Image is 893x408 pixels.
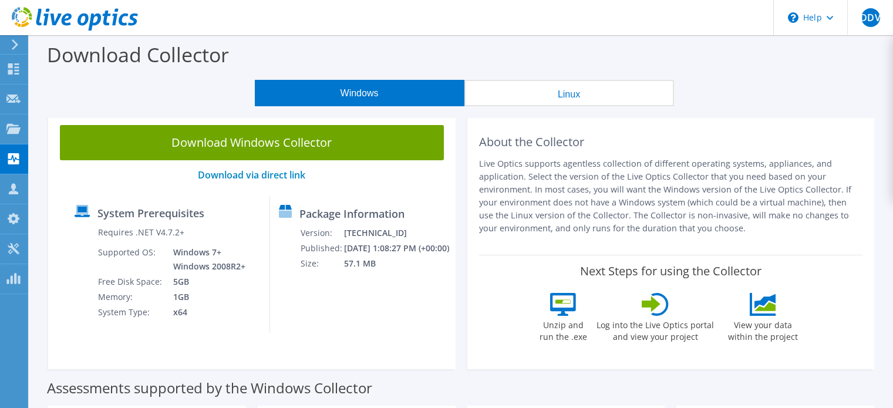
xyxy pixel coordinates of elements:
td: Published: [300,241,343,256]
td: System Type: [97,305,164,320]
label: Requires .NET V4.7.2+ [98,227,184,238]
a: Download Windows Collector [60,125,444,160]
td: Version: [300,225,343,241]
label: View your data within the project [720,316,805,343]
a: Download via direct link [198,168,305,181]
label: Assessments supported by the Windows Collector [47,382,372,394]
td: 1GB [164,289,248,305]
label: Log into the Live Optics portal and view your project [596,316,715,343]
td: Memory: [97,289,164,305]
td: 5GB [164,274,248,289]
svg: \n [788,12,798,23]
label: Package Information [299,208,405,220]
label: Next Steps for using the Collector [580,264,761,278]
td: [DATE] 1:08:27 PM (+00:00) [343,241,450,256]
td: Windows 7+ Windows 2008R2+ [164,245,248,274]
td: Supported OS: [97,245,164,274]
td: x64 [164,305,248,320]
button: Windows [255,80,464,106]
label: Unzip and run the .exe [536,316,590,343]
td: 57.1 MB [343,256,450,271]
button: Linux [464,80,674,106]
p: Live Optics supports agentless collection of different operating systems, appliances, and applica... [479,157,863,235]
h2: About the Collector [479,135,863,149]
span: DDV [861,8,880,27]
label: System Prerequisites [97,207,204,219]
td: Free Disk Space: [97,274,164,289]
td: [TECHNICAL_ID] [343,225,450,241]
td: Size: [300,256,343,271]
label: Download Collector [47,41,229,68]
